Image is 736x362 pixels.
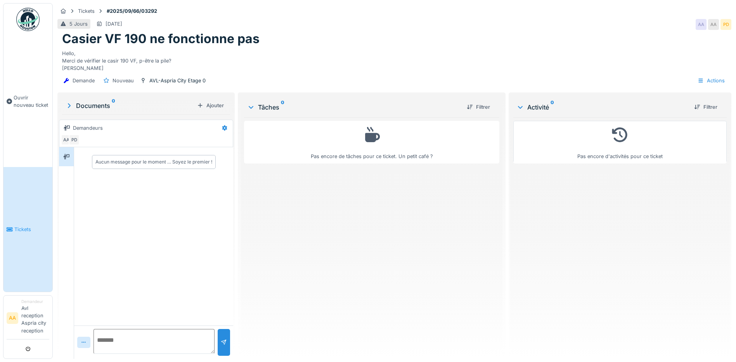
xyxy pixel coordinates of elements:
div: PD [69,134,80,145]
div: [DATE] [106,20,122,28]
div: Tickets [78,7,95,15]
div: Pas encore de tâches pour ce ticket. Un petit café ? [249,124,494,160]
div: Hello, Merci de vérifier le casir 190 VF, p-être la pile? [PERSON_NAME] [62,47,727,72]
h1: Casier VF 190 ne fonctionne pas [62,31,260,46]
img: Badge_color-CXgf-gQk.svg [16,8,40,31]
div: Demandeurs [73,124,103,132]
a: AA DemandeurAvl reception Aspria city reception [7,299,49,339]
div: Aucun message pour le moment … Soyez le premier ! [95,158,212,165]
sup: 0 [281,103,284,112]
div: Filtrer [691,102,720,112]
sup: 0 [112,101,115,110]
li: Avl reception Aspria city reception [21,299,49,338]
div: PD [720,19,731,30]
div: AA [61,134,72,145]
div: Tâches [247,103,461,112]
div: AVL-Aspria City Etage 0 [149,77,206,84]
div: AA [708,19,719,30]
a: Tickets [3,167,52,291]
div: Nouveau [113,77,134,84]
div: AA [696,19,707,30]
div: Pas encore d'activités pour ce ticket [518,124,722,160]
div: Demande [73,77,95,84]
div: Filtrer [464,102,493,112]
strong: #2025/09/66/03292 [104,7,160,15]
div: Ajouter [194,100,227,111]
a: Ouvrir nouveau ticket [3,35,52,167]
li: AA [7,312,18,324]
span: Tickets [14,226,49,233]
div: Activité [516,103,688,112]
div: Documents [65,101,194,110]
div: Demandeur [21,299,49,305]
div: 5 Jours [69,20,88,28]
sup: 0 [551,103,554,112]
span: Ouvrir nouveau ticket [14,94,49,109]
div: Actions [694,75,728,86]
